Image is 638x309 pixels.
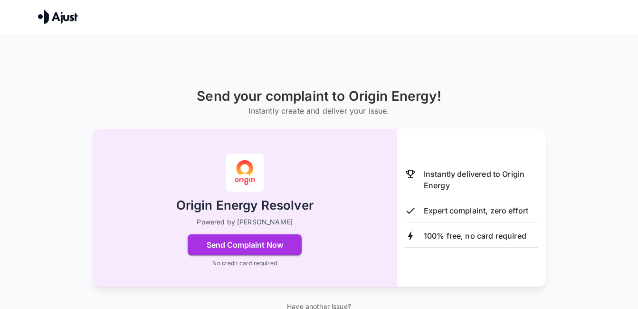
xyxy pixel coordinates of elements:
[197,217,293,227] p: Powered by [PERSON_NAME]
[424,205,528,216] p: Expert complaint, zero effort
[424,168,538,191] p: Instantly delivered to Origin Energy
[226,154,264,192] img: Origin Energy
[38,10,78,24] img: Ajust
[212,259,276,268] p: No credit card required
[176,197,314,214] h2: Origin Energy Resolver
[197,88,441,104] h1: Send your complaint to Origin Energy!
[197,104,441,117] h6: Instantly create and deliver your issue.
[188,234,302,255] button: Send Complaint Now
[424,230,526,241] p: 100% free, no card required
